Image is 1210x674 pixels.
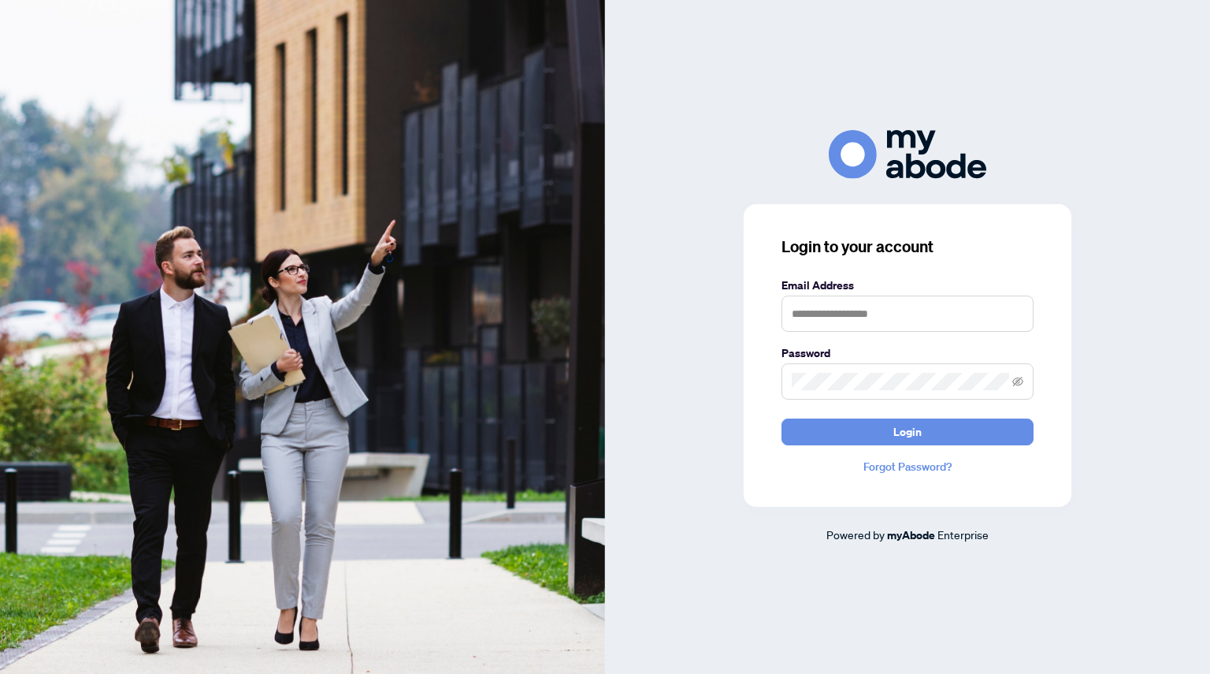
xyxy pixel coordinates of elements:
a: myAbode [887,527,935,544]
span: Enterprise [937,527,989,542]
h3: Login to your account [781,236,1034,258]
img: ma-logo [829,130,986,178]
label: Password [781,344,1034,362]
button: Login [781,419,1034,445]
span: eye-invisible [1012,376,1023,387]
span: Powered by [826,527,885,542]
a: Forgot Password? [781,458,1034,475]
span: Login [893,419,922,445]
label: Email Address [781,277,1034,294]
